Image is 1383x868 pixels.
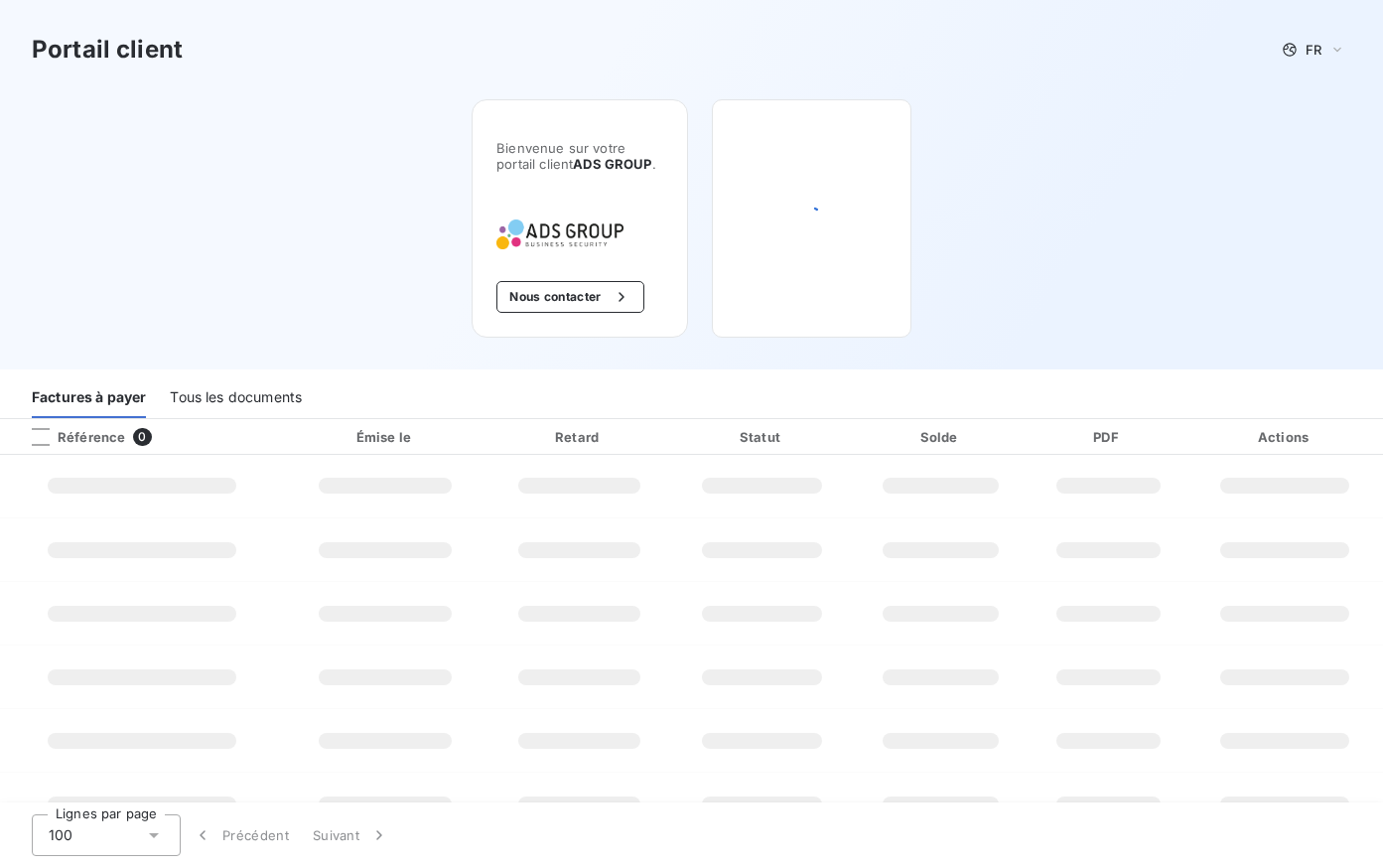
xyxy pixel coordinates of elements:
span: Bienvenue sur votre portail client . [496,140,662,172]
div: Actions [1191,427,1379,447]
span: ADS GROUP [573,156,651,172]
h3: Portail client [32,32,183,68]
button: Précédent [181,814,301,856]
div: PDF [1033,427,1183,447]
div: Référence [16,428,125,446]
span: 0 [133,428,151,446]
div: Solde [857,427,1026,447]
div: Tous les documents [170,376,302,418]
button: Nous contacter [496,281,643,313]
div: Statut [675,427,848,447]
span: 100 [49,825,72,845]
button: Suivant [301,814,401,856]
div: Retard [490,427,668,447]
span: FR [1306,42,1321,58]
div: Factures à payer [32,376,146,418]
img: Company logo [496,219,623,249]
div: Émise le [289,427,483,447]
